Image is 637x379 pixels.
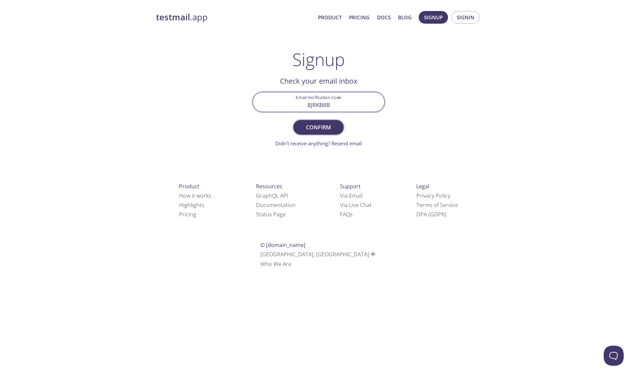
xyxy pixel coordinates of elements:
[260,251,377,258] span: [GEOGRAPHIC_DATA], [GEOGRAPHIC_DATA]
[256,183,282,190] span: Resources
[179,183,199,190] span: Product
[179,211,196,218] a: Pricing
[340,192,363,199] a: Via Email
[256,211,286,218] a: Status Page
[457,13,474,22] span: Signin
[179,201,204,209] a: Highlights
[416,211,446,218] a: DPA (GDPR)
[349,13,370,22] a: Pricing
[340,201,372,209] a: Via Live Chat
[293,120,343,135] button: Confirm
[260,260,291,268] a: Who We Are
[604,346,624,366] iframe: Help Scout Beacon - Open
[416,183,429,190] span: Legal
[318,13,342,22] a: Product
[419,11,448,24] button: Signup
[260,241,305,249] span: © [DOMAIN_NAME]
[416,192,450,199] a: Privacy Policy
[340,183,361,190] span: Support
[256,201,296,209] a: Documentation
[156,11,190,23] strong: testmail
[253,75,385,87] h2: Check your email inbox
[340,211,353,218] a: FAQ
[292,49,345,69] h1: Signup
[424,13,443,22] span: Signup
[451,11,480,24] button: Signin
[377,13,391,22] a: Docs
[275,140,362,147] a: Didn't receive anything? Resend email
[256,192,288,199] a: GraphQL API
[179,192,211,199] a: How it works
[156,12,313,23] a: testmail.app
[301,123,336,132] span: Confirm
[350,211,353,218] span: s
[416,201,458,209] a: Terms of Service
[398,13,412,22] a: Blog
